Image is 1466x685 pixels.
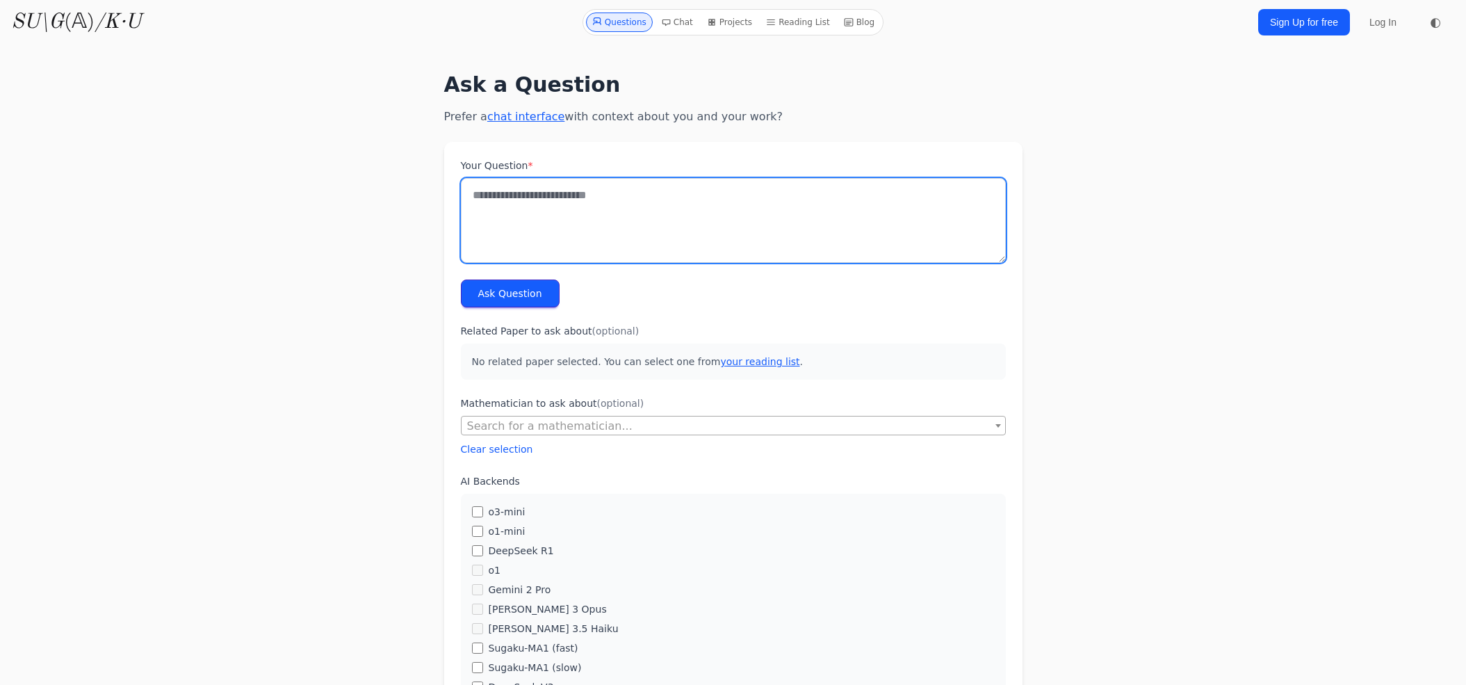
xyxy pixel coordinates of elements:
[461,396,1006,410] label: Mathematician to ask about
[461,324,1006,338] label: Related Paper to ask about
[1258,9,1350,35] a: Sign Up for free
[11,12,64,33] i: SU\G
[489,563,500,577] label: o1
[487,110,564,123] a: chat interface
[655,13,699,32] a: Chat
[489,602,607,616] label: [PERSON_NAME] 3 Opus
[586,13,653,32] a: Questions
[462,417,1005,436] span: Search for a mathematician...
[489,505,526,519] label: o3-mini
[461,442,533,456] button: Clear selection
[461,159,1006,172] label: Your Question
[597,398,644,409] span: (optional)
[489,544,554,558] label: DeepSeek R1
[461,416,1006,435] span: Search for a mathematician...
[1361,10,1405,35] a: Log In
[461,280,560,307] button: Ask Question
[489,622,619,636] label: [PERSON_NAME] 3.5 Haiku
[489,641,578,655] label: Sugaku-MA1 (fast)
[1422,8,1449,36] button: ◐
[720,356,799,367] a: your reading list
[489,524,526,538] label: o1-mini
[592,325,640,337] span: (optional)
[701,13,758,32] a: Projects
[461,474,1006,488] label: AI Backends
[461,344,1006,380] p: No related paper selected. You can select one from .
[444,72,1023,97] h1: Ask a Question
[838,13,881,32] a: Blog
[444,108,1023,125] p: Prefer a with context about you and your work?
[1430,16,1441,29] span: ◐
[760,13,836,32] a: Reading List
[489,661,582,675] label: Sugaku-MA1 (slow)
[11,10,141,35] a: SU\G(𝔸)/K·U
[489,583,551,597] label: Gemini 2 Pro
[95,12,141,33] i: /K·U
[467,419,633,433] span: Search for a mathematician...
